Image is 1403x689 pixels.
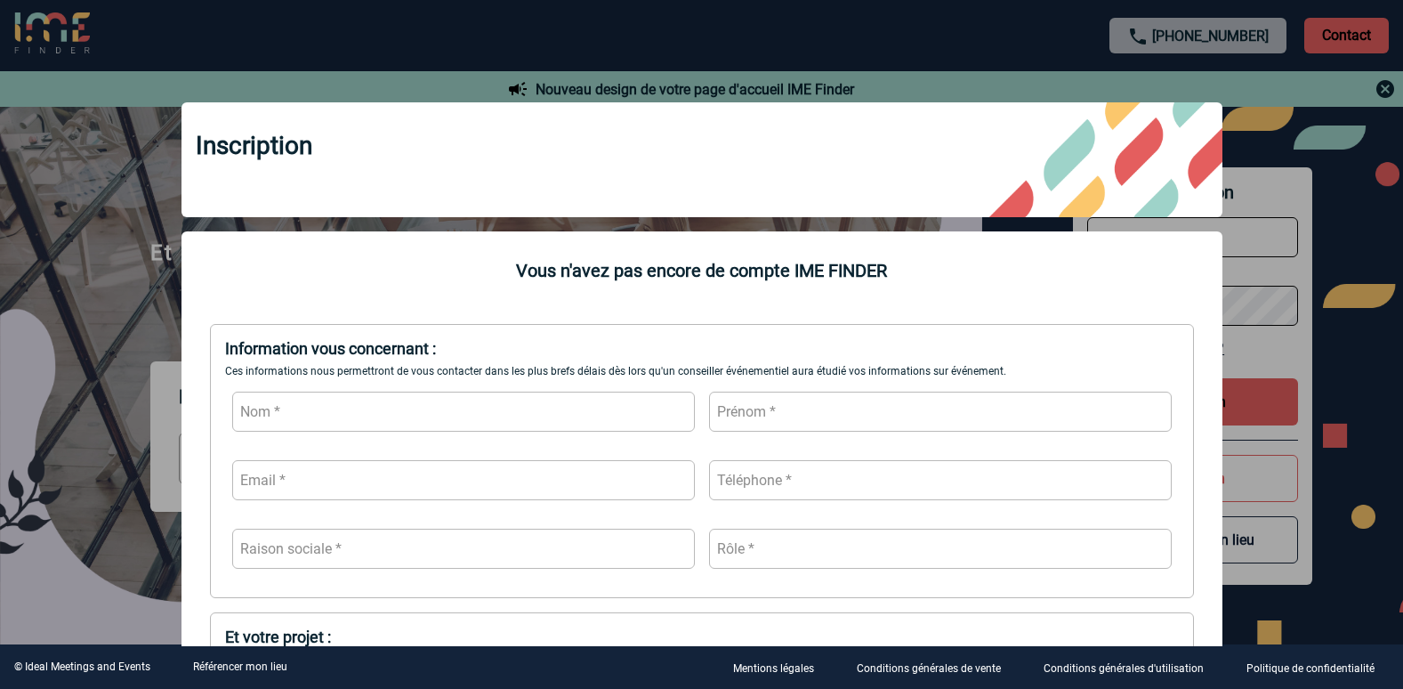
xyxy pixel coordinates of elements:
[232,529,695,569] input: Raison sociale *
[1232,659,1403,676] a: Politique de confidentialité
[232,460,695,500] input: Email *
[232,392,695,432] input: Nom *
[225,628,1179,646] div: Et votre projet :
[733,662,814,675] p: Mentions légales
[857,662,1001,675] p: Conditions générales de vente
[719,659,843,676] a: Mentions légales
[843,659,1029,676] a: Conditions générales de vente
[14,661,150,673] div: © Ideal Meetings and Events
[181,102,1222,217] div: Inscription
[193,661,287,673] a: Référencer mon lieu
[709,460,1172,500] input: Téléphone *
[709,529,1172,569] input: Rôle *
[1044,662,1204,675] p: Conditions générales d'utilisation
[1246,662,1375,675] p: Politique de confidentialité
[181,260,1222,281] div: Vous n'avez pas encore de compte IME FINDER
[225,365,1179,377] div: Ces informations nous permettront de vous contacter dans les plus brefs délais dès lors qu'un con...
[1029,659,1232,676] a: Conditions générales d'utilisation
[709,392,1172,432] input: Prénom *
[225,339,1179,358] div: Information vous concernant :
